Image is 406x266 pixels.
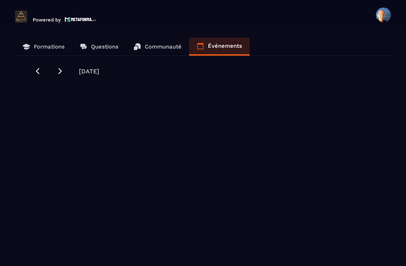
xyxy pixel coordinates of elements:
[126,38,189,56] a: Communauté
[208,43,242,49] p: Événements
[189,38,250,56] a: Événements
[79,68,99,75] span: [DATE]
[15,11,27,23] img: logo-branding
[72,38,126,56] a: Questions
[91,43,118,50] p: Questions
[33,17,61,23] p: Powered by
[145,43,182,50] p: Communauté
[15,38,72,56] a: Formations
[65,16,96,23] img: logo
[34,43,65,50] p: Formations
